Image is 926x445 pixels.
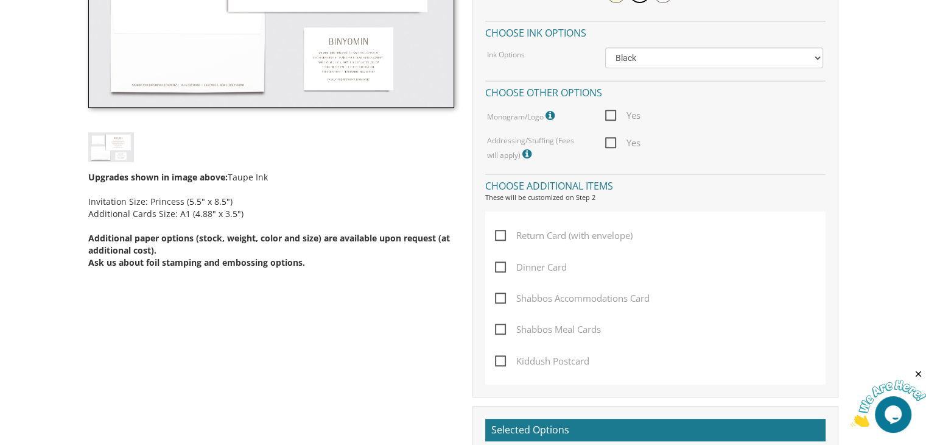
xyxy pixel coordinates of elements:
[485,193,826,202] div: These will be customized on Step 2
[485,174,826,195] h4: Choose additional items
[485,21,826,42] h4: Choose ink options
[88,232,450,256] span: Additional paper options (stock, weight, color and size) are available upon request (at additiona...
[605,135,640,151] span: Yes
[88,257,305,268] span: Ask us about foil stamping and embossing options.
[495,354,589,369] span: Kiddush Postcard
[487,135,587,162] label: Addressing/Stuffing (Fees will apply)
[485,419,826,442] h2: Selected Options
[495,228,633,243] span: Return Card (with envelope)
[88,132,134,162] img: bminv-thumb-20.jpg
[485,80,826,102] h4: Choose other options
[88,162,454,269] div: Taupe Ink Invitation Size: Princess (5.5" x 8.5") Additional Cards Size: A1 (4.88" x 3.5")
[495,260,567,275] span: Dinner Card
[851,369,926,427] iframe: chat widget
[487,49,525,60] label: Ink Options
[487,108,558,124] label: Monogram/Logo
[88,171,228,183] span: Upgrades shown in image above:
[495,322,601,337] span: Shabbos Meal Cards
[605,108,640,123] span: Yes
[495,291,650,306] span: Shabbos Accommodations Card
